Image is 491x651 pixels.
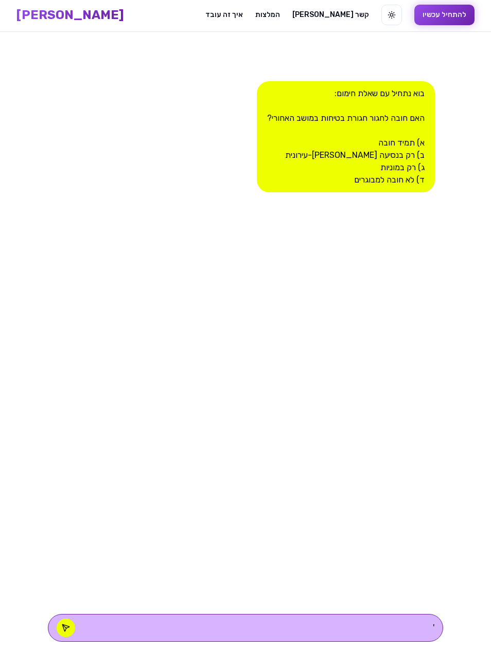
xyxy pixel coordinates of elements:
textarea: ' [85,623,434,635]
button: להתחיל עכשיו [414,6,475,26]
a: איך זה עובד [205,11,243,21]
a: [PERSON_NAME] [16,8,124,24]
div: בוא נתחיל עם שאלת חימום: האם חובה לחגור חגורת בטיחות במושב האחורי? א) תמיד חובה ב) רק בנסיעה [PER... [257,82,435,193]
a: [PERSON_NAME] קשר [292,11,369,21]
a: המלצות [255,11,280,21]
